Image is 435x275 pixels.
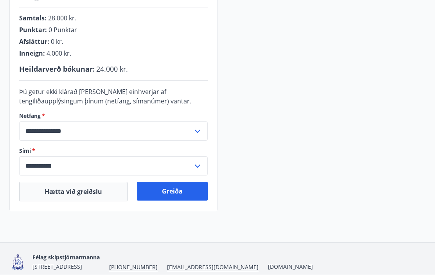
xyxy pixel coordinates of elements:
[19,182,128,202] button: Hætta við greiðslu
[19,88,191,106] span: Þú getur ekki klárað [PERSON_NAME] einhverjar af tengiliðaupplýsingum þínum (netfang, símanúmer) ...
[96,65,128,74] span: 24.000 kr.
[19,38,49,46] span: Afsláttur :
[32,263,82,271] span: [STREET_ADDRESS]
[19,147,208,155] label: Sími
[9,254,26,271] img: 4fX9JWmG4twATeQ1ej6n556Sc8UHidsvxQtc86h8.png
[19,49,45,58] span: Inneign :
[32,254,100,261] span: Félag skipstjórnarmanna
[47,49,71,58] span: 4.000 kr.
[51,38,63,46] span: 0 kr.
[19,112,208,120] label: Netfang
[19,14,47,23] span: Samtals :
[19,65,95,74] span: Heildarverð bókunar :
[19,26,47,34] span: Punktar :
[137,182,208,201] button: Greiða
[49,26,77,34] span: 0 Punktar
[48,14,76,23] span: 28.000 kr.
[268,263,313,271] a: [DOMAIN_NAME]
